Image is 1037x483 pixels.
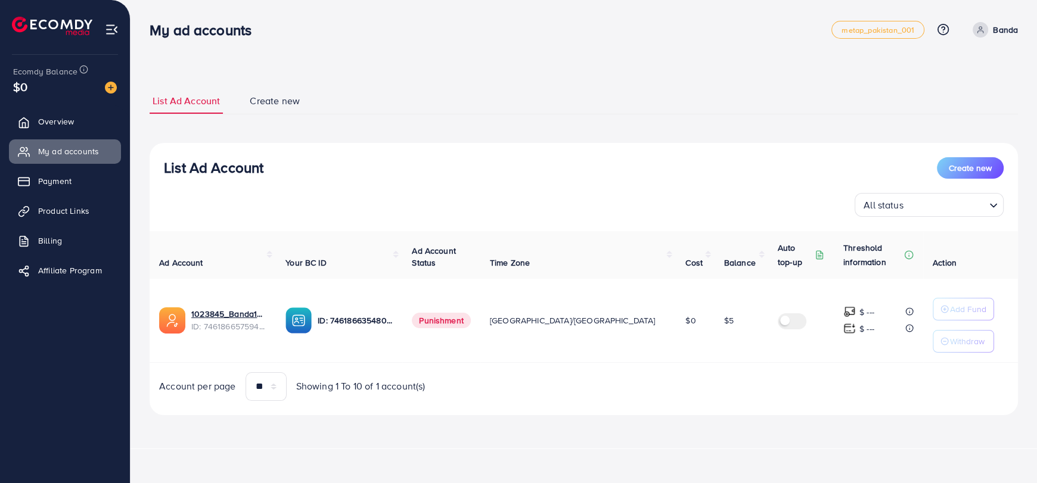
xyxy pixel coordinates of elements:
span: Balance [724,257,756,269]
span: Action [933,257,957,269]
span: Payment [38,175,72,187]
img: top-up amount [843,322,856,335]
a: Affiliate Program [9,258,121,282]
button: Withdraw [933,330,994,353]
button: Create new [937,157,1004,179]
span: Cost [685,257,703,269]
span: Punishment [412,313,471,328]
a: Banda [968,22,1018,38]
span: Product Links [38,205,89,217]
span: Create new [949,162,992,174]
span: $0 [685,314,696,326]
p: Add Fund [950,302,986,316]
span: Time Zone [490,257,530,269]
p: Threshold information [843,241,902,269]
img: ic-ba-acc.ded83a64.svg [285,307,312,334]
span: My ad accounts [38,145,99,157]
span: [GEOGRAPHIC_DATA]/[GEOGRAPHIC_DATA] [490,314,656,326]
p: ID: 7461866354807881744 [318,313,393,328]
span: Your BC ID [285,257,327,269]
span: Affiliate Program [38,264,102,276]
img: image [105,82,117,94]
p: $ --- [859,305,874,319]
span: $0 [13,78,27,95]
a: Overview [9,110,121,133]
input: Search for option [907,194,985,214]
a: metap_pakistan_001 [831,21,924,39]
span: Overview [38,116,74,127]
span: Billing [38,235,62,247]
p: $ --- [859,322,874,336]
p: Withdraw [950,334,985,348]
span: Ad Account [159,257,203,269]
span: List Ad Account [153,94,220,108]
span: Account per page [159,379,236,393]
span: Create new [250,94,300,108]
div: <span class='underline'>1023845_Banda1011 One_1737351208986</span></br>7461866575944122385 [191,308,266,332]
span: All status [861,197,906,214]
img: top-up amount [843,306,856,318]
div: Search for option [855,193,1004,217]
span: $5 [724,314,734,326]
a: Payment [9,169,121,193]
a: Product Links [9,199,121,223]
a: My ad accounts [9,139,121,163]
span: Showing 1 To 10 of 1 account(s) [296,379,426,393]
h3: My ad accounts [150,21,261,39]
img: ic-ads-acc.e4c84228.svg [159,307,185,334]
p: Banda [993,23,1018,37]
button: Add Fund [933,298,994,320]
img: menu [105,23,119,36]
span: ID: 7461866575944122385 [191,320,266,332]
p: Auto top-up [778,241,812,269]
span: Ecomdy Balance [13,66,77,77]
img: logo [12,17,92,35]
a: 1023845_Banda1011 One_1737351208986 [191,308,266,320]
span: Ad Account Status [412,245,456,269]
h3: List Ad Account [164,159,263,176]
span: metap_pakistan_001 [842,26,914,34]
a: Billing [9,229,121,253]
